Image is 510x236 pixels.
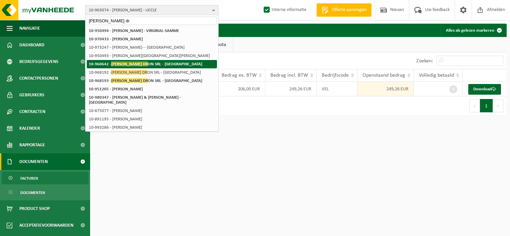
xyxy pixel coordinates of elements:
label: Zoeken: [416,58,433,64]
span: Product Shop [19,200,50,217]
strong: 10-980347 - [PERSON_NAME] & [PERSON_NAME] - [GEOGRAPHIC_DATA] [89,95,181,105]
strong: 10-968193 - ON SRL - [GEOGRAPHIC_DATA] [89,78,202,83]
span: Documenten [20,186,45,199]
span: [PERSON_NAME] DR [111,61,148,66]
button: Alles als gelezen markeren [441,24,506,37]
strong: 10-950494 - [PERSON_NAME] - VIRGINAL-SAMME [89,29,179,33]
button: 10-963074 - [PERSON_NAME] - UCCLE [85,5,219,15]
span: Bedrag ex. BTW [222,73,257,78]
a: Offerte aanvragen [316,3,371,17]
span: Bedrag incl. BTW [270,73,308,78]
span: Kalender [19,120,40,137]
td: 249,26 EUR [357,82,414,96]
li: 10-891195 - [PERSON_NAME] [87,115,217,123]
span: Rapportage [19,137,45,153]
span: Navigatie [19,20,40,37]
span: 10-963074 - [PERSON_NAME] - UCCLE [89,5,210,15]
span: Documenten [19,153,48,170]
span: Gebruikers [19,87,44,103]
span: Volledig betaald [419,73,454,78]
a: Download [468,84,501,95]
span: Bedrijfscode [322,73,349,78]
input: Zoeken naar gekoppelde vestigingen [87,17,217,25]
li: 10-950493 - [PERSON_NAME][GEOGRAPHIC_DATA][PERSON_NAME] [87,52,217,60]
li: 10-993286 - [PERSON_NAME] [87,123,217,132]
span: Openstaand bedrag [362,73,405,78]
span: Contracten [19,103,45,120]
strong: 10-970433 - [PERSON_NAME] [89,37,143,41]
label: Interne informatie [262,5,306,15]
span: Acceptatievoorwaarden [19,217,73,234]
strong: 10-960642 - ON SRL - [GEOGRAPHIC_DATA] [89,61,202,66]
button: 1 [480,99,493,112]
li: 10-973247 - [PERSON_NAME]- - [GEOGRAPHIC_DATA] [87,43,217,52]
span: Dashboard [19,37,44,53]
span: Facturen [20,172,38,185]
span: [PERSON_NAME] DR [111,78,148,83]
td: 206,00 EUR [217,82,265,96]
button: Next [493,99,503,112]
span: Contactpersonen [19,70,58,87]
span: Bedrijfsgegevens [19,53,58,70]
button: Previous [469,99,480,112]
a: Documenten [2,186,88,199]
span: [PERSON_NAME] DR [111,70,147,75]
strong: 10-951205 - [PERSON_NAME] [89,87,143,91]
td: VEL [317,82,357,96]
li: 10-875077 - [PERSON_NAME] [87,107,217,115]
span: Offerte aanvragen [330,7,368,13]
td: 249,26 EUR [265,82,317,96]
li: 10-968192 - ON SRL - [GEOGRAPHIC_DATA] [87,68,217,77]
a: Facturen [2,172,88,184]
